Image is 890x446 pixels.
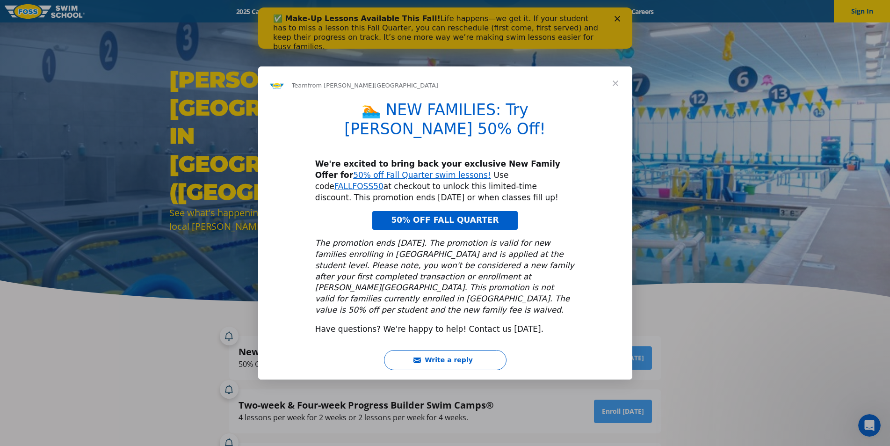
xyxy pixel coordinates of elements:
i: The promotion ends [DATE]. The promotion is valid for new families enrolling in [GEOGRAPHIC_DATA]... [315,238,574,314]
a: FALLFOSS50 [334,182,383,191]
span: Close [599,66,632,100]
a: ! [488,170,491,180]
a: 50% OFF FALL QUARTER [372,211,517,230]
div: Life happens—we get it. If your student has to miss a lesson this Fall Quarter, you can reschedul... [15,7,344,44]
div: Have questions? We're happy to help! Contact us [DATE]. [315,324,575,335]
button: Write a reply [384,350,507,370]
h1: 🏊 NEW FAMILIES: Try [PERSON_NAME] 50% Off! [315,101,575,145]
b: We're excited to bring back your exclusive New Family Offer for [315,159,560,180]
a: 50% off Fall Quarter swim lessons [353,170,488,180]
div: Close [356,8,366,14]
div: Use code at checkout to unlock this limited-time discount. This promotion ends [DATE] or when cla... [315,159,575,203]
span: from [PERSON_NAME][GEOGRAPHIC_DATA] [308,82,438,89]
img: Profile image for Team [269,78,284,93]
b: ✅ Make-Up Lessons Available This Fall! [15,7,182,15]
span: 50% OFF FALL QUARTER [391,215,499,225]
span: Team [292,82,308,89]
